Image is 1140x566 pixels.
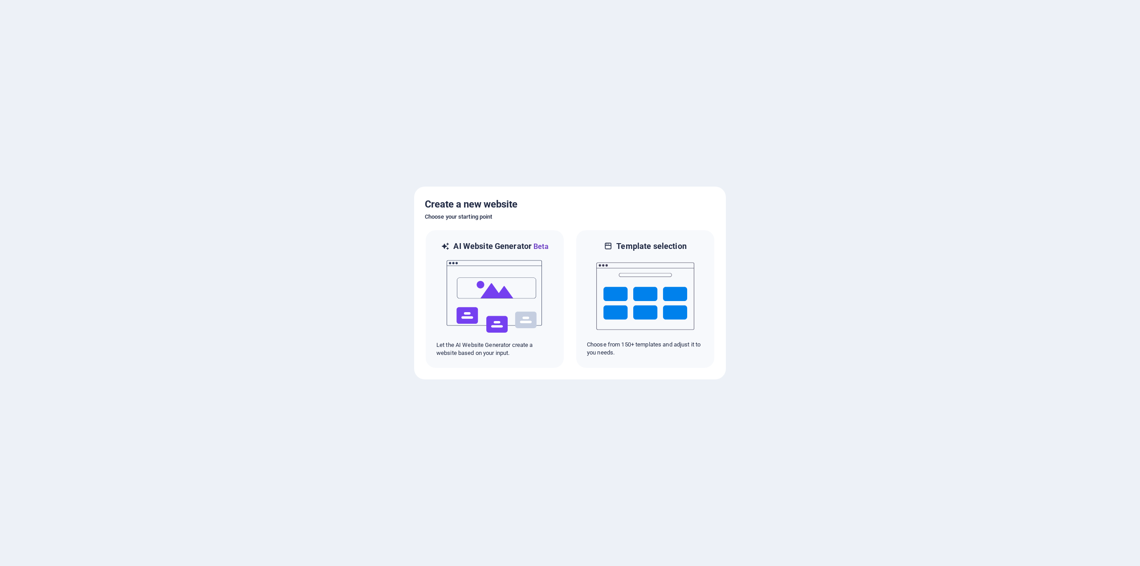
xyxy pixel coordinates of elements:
span: Beta [532,242,549,251]
img: ai [446,252,544,341]
h6: Choose your starting point [425,212,715,222]
div: Template selectionChoose from 150+ templates and adjust it to you needs. [575,229,715,369]
p: Let the AI Website Generator create a website based on your input. [436,341,553,357]
h6: Template selection [616,241,686,252]
h5: Create a new website [425,197,715,212]
h6: AI Website Generator [453,241,548,252]
div: AI Website GeneratorBetaaiLet the AI Website Generator create a website based on your input. [425,229,565,369]
p: Choose from 150+ templates and adjust it to you needs. [587,341,704,357]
